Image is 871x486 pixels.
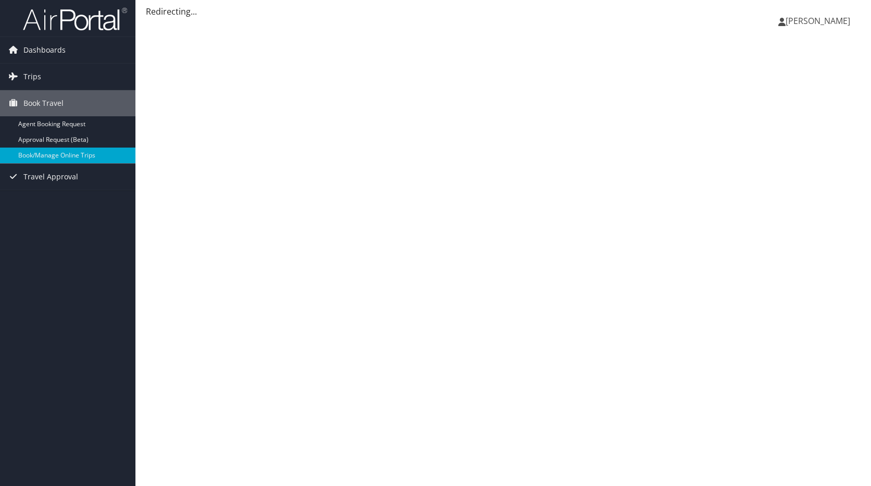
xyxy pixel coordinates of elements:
span: [PERSON_NAME] [786,15,850,27]
span: Dashboards [23,37,66,63]
a: [PERSON_NAME] [778,5,861,37]
span: Trips [23,64,41,90]
div: Redirecting... [146,5,861,18]
span: Travel Approval [23,164,78,190]
span: Book Travel [23,90,64,116]
img: airportal-logo.png [23,7,127,31]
